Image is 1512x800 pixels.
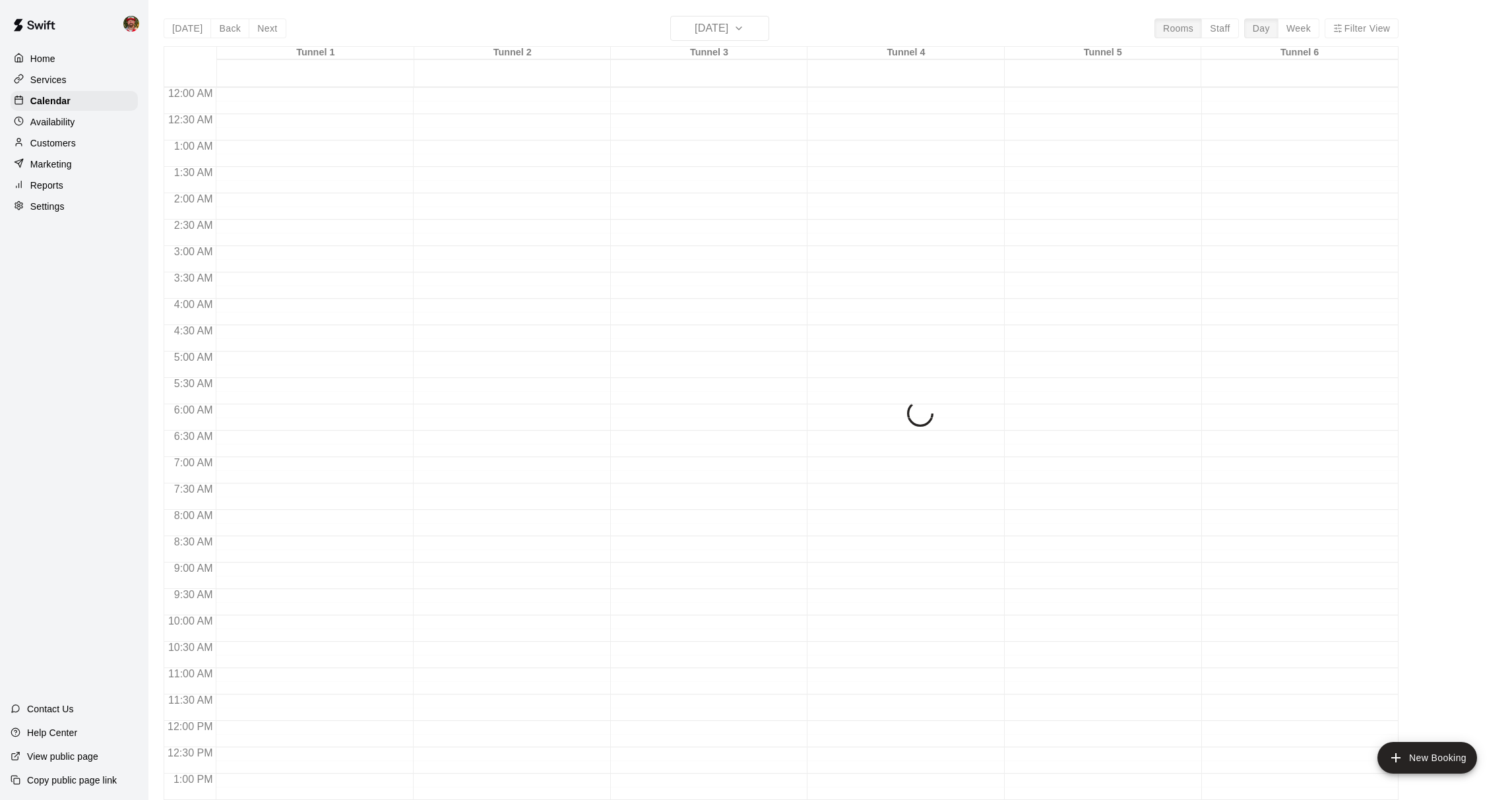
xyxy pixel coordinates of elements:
a: Customers [11,133,138,153]
span: 12:30 AM [165,114,216,125]
span: 7:00 AM [171,457,216,468]
span: 9:30 AM [171,589,216,600]
span: 9:00 AM [171,563,216,574]
p: Availability [30,115,75,129]
span: 6:00 AM [171,404,216,415]
span: 5:00 AM [171,352,216,363]
span: 11:30 AM [165,694,216,706]
span: 2:30 AM [171,220,216,231]
span: 8:30 AM [171,536,216,547]
p: Marketing [30,158,72,171]
div: Tunnel 4 [807,47,1004,59]
span: 3:30 AM [171,272,216,284]
p: Settings [30,200,65,213]
span: 6:30 AM [171,431,216,442]
div: Tunnel 5 [1005,47,1201,59]
span: 1:30 AM [171,167,216,178]
a: Home [11,49,138,69]
span: 5:30 AM [171,378,216,389]
p: View public page [27,750,98,763]
p: Customers [30,137,76,150]
span: 7:30 AM [171,483,216,495]
span: 4:30 AM [171,325,216,336]
div: Tunnel 3 [611,47,807,59]
p: Reports [30,179,63,192]
span: 8:00 AM [171,510,216,521]
a: Marketing [11,154,138,174]
p: Copy public page link [27,774,117,787]
button: add [1377,742,1477,774]
span: 10:30 AM [165,642,216,653]
span: 12:00 PM [164,721,216,732]
a: Services [11,70,138,90]
span: 1:00 PM [170,774,216,785]
p: Help Center [27,726,77,739]
div: Tunnel 6 [1201,47,1398,59]
span: 2:00 AM [171,193,216,204]
a: Settings [11,197,138,216]
p: Home [30,52,55,65]
p: Services [30,73,67,86]
div: Bryan Farrington [121,11,148,37]
span: 1:00 AM [171,140,216,152]
span: 12:30 PM [164,747,216,758]
img: Bryan Farrington [123,16,139,32]
a: Calendar [11,91,138,111]
div: Tunnel 2 [414,47,611,59]
a: Reports [11,175,138,195]
span: 10:00 AM [165,615,216,627]
div: Tunnel 1 [217,47,414,59]
p: Calendar [30,94,71,108]
a: Availability [11,112,138,132]
p: Contact Us [27,702,74,716]
span: 12:00 AM [165,88,216,99]
span: 3:00 AM [171,246,216,257]
span: 4:00 AM [171,299,216,310]
span: 11:00 AM [165,668,216,679]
